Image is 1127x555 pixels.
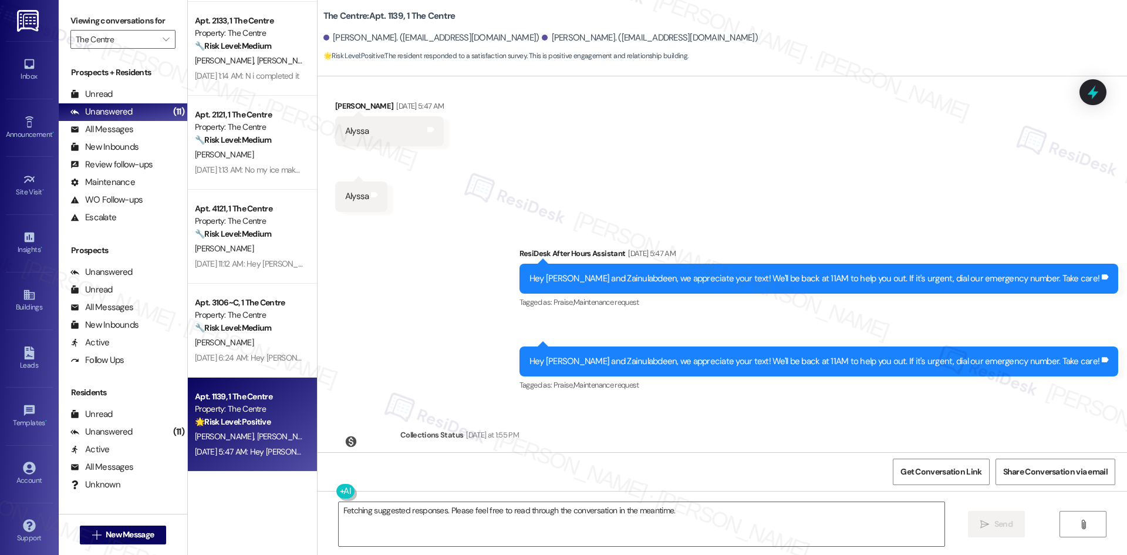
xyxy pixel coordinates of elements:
div: Follow Ups [70,354,124,366]
label: Viewing conversations for [70,12,176,30]
div: Alyssa [345,125,369,137]
span: • [52,129,54,137]
div: Apt. 1139, 1 The Centre [195,391,303,403]
span: Praise , [554,297,573,307]
div: Unread [70,88,113,100]
div: All Messages [70,301,133,314]
button: Send [968,511,1025,537]
span: New Message [106,529,154,541]
span: Share Conversation via email [1003,466,1108,478]
div: Apt. 3106~C, 1 The Centre [195,297,303,309]
span: [PERSON_NAME] [195,431,257,442]
div: Apt. 4121, 1 The Centre [195,203,303,215]
span: Maintenance request [573,380,639,390]
div: Active [70,443,110,456]
a: Support [6,516,53,547]
div: [DATE] 5:47 AM [625,247,676,260]
a: Insights • [6,227,53,259]
div: Escalate [70,211,116,224]
img: ResiDesk Logo [17,10,41,32]
div: Unanswered [70,106,133,118]
i:  [1079,520,1088,529]
div: Property: The Centre [195,309,303,321]
div: [DATE] 5:47 AM [393,100,444,112]
button: Get Conversation Link [893,459,989,485]
span: : The resident responded to a satisfaction survey. This is positive engagement and relationship b... [323,50,689,62]
div: Property: The Centre [195,121,303,133]
div: (11) [170,103,187,121]
strong: 🔧 Risk Level: Medium [195,41,271,51]
input: All communities [76,30,157,49]
div: [DATE] at 1:55 PM [463,429,519,441]
div: [DATE] 5:47 AM: Hey [PERSON_NAME] and Zainulabdeen, we appreciate your text! We'll be back at 11A... [195,446,778,457]
strong: 🌟 Risk Level: Positive [323,51,384,60]
div: Unread [70,408,113,421]
strong: 🔧 Risk Level: Medium [195,228,271,239]
span: Get Conversation Link [900,466,981,478]
span: Maintenance request [573,297,639,307]
div: Unread [70,284,113,296]
div: Property: The Centre [195,215,303,227]
div: Unanswered [70,426,133,438]
strong: 🌟 Risk Level: Positive [195,416,271,427]
button: Share Conversation via email [996,459,1115,485]
span: • [42,186,44,194]
span: [PERSON_NAME] [195,243,254,254]
a: Site Visit • [6,170,53,201]
div: [DATE] 1:14 AM: N i completed it [195,70,299,81]
strong: 🔧 Risk Level: Medium [195,322,271,333]
div: Residents [59,386,187,399]
div: All Messages [70,461,133,473]
button: New Message [80,526,167,544]
span: • [41,244,42,252]
a: Inbox [6,54,53,86]
div: Collections Status [400,429,463,441]
span: [PERSON_NAME] [257,55,315,66]
div: Unknown [70,479,120,491]
span: [PERSON_NAME] [257,431,315,442]
div: All Messages [70,123,133,136]
div: Alyssa [345,190,369,203]
div: Tagged as: [519,376,1118,393]
div: [DATE] 1:13 AM: No my ice maker still needs to be fixed [195,164,376,175]
div: Prospects + Residents [59,66,187,79]
a: Account [6,458,53,490]
div: New Inbounds [70,141,139,153]
textarea: Fetching suggested responses. Please feel free to read through the conversation in the meantime. [339,502,944,546]
span: [PERSON_NAME] [195,337,254,348]
div: Hey [PERSON_NAME] and Zainulabdeen, we appreciate your text! We'll be back at 11AM to help you ou... [529,273,1099,285]
div: Hey [PERSON_NAME] and Zainulabdeen, we appreciate your text! We'll be back at 11AM to help you ou... [529,355,1099,368]
div: Apt. 2121, 1 The Centre [195,109,303,121]
div: [PERSON_NAME] [335,100,444,116]
div: [PERSON_NAME]. ([EMAIL_ADDRESS][DOMAIN_NAME]) [542,32,758,44]
i:  [92,530,101,540]
div: Property: The Centre [195,403,303,415]
a: Templates • [6,401,53,432]
div: Property: The Centre [195,27,303,39]
div: WO Follow-ups [70,194,143,206]
i:  [163,35,169,44]
b: The Centre: Apt. 1139, 1 The Centre [323,10,455,22]
div: Apt. 2133, 1 The Centre [195,15,303,27]
span: Send [994,518,1013,530]
div: Review follow-ups [70,159,153,171]
div: Tagged as: [519,294,1118,311]
div: [DATE] 11:12 AM: Hey [PERSON_NAME], we appreciate your text! We'll be back at 11AM to help you ou... [195,258,711,269]
a: Leads [6,343,53,375]
div: Prospects [59,244,187,257]
span: • [45,417,47,425]
strong: 🔧 Risk Level: Medium [195,134,271,145]
div: New Inbounds [70,319,139,331]
i:  [980,520,989,529]
div: Active [70,337,110,349]
div: [DATE] 6:24 AM: Hey [PERSON_NAME], we appreciate your text! We'll be back at 11AM to help you out... [195,352,715,363]
div: ResiDesk After Hours Assistant [519,247,1118,264]
div: [PERSON_NAME]. ([EMAIL_ADDRESS][DOMAIN_NAME]) [323,32,539,44]
div: Maintenance [70,176,135,189]
span: [PERSON_NAME] [195,55,257,66]
div: Unanswered [70,266,133,278]
div: (11) [170,423,187,441]
span: [PERSON_NAME] [195,149,254,160]
span: Praise , [554,380,573,390]
a: Buildings [6,285,53,317]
